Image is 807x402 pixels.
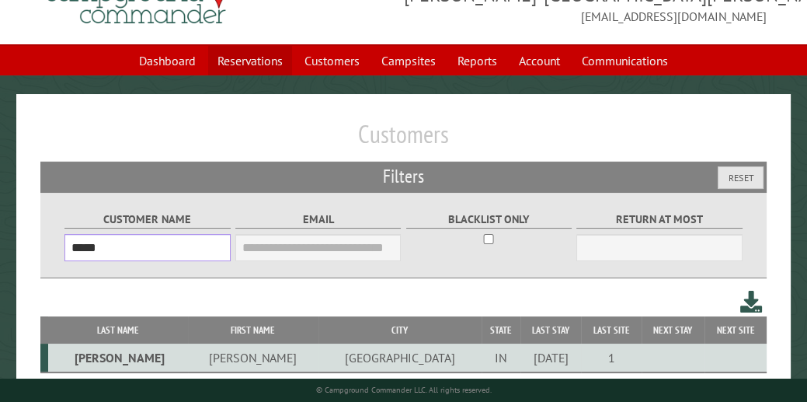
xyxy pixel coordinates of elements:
[40,119,767,162] h1: Customers
[520,316,582,344] th: Last Stay
[48,316,188,344] th: Last Name
[208,46,292,75] a: Reservations
[740,288,763,316] a: Download this customer list (.csv)
[64,211,230,229] label: Customer Name
[316,385,492,395] small: © Campground Commander LLC. All rights reserved.
[448,46,506,75] a: Reports
[48,344,188,372] td: [PERSON_NAME]
[188,344,319,372] td: [PERSON_NAME]
[572,46,677,75] a: Communications
[482,316,520,344] th: State
[523,350,579,365] div: [DATE]
[510,46,569,75] a: Account
[704,316,767,344] th: Next Site
[581,316,641,344] th: Last Site
[130,46,205,75] a: Dashboard
[718,166,764,189] button: Reset
[188,316,319,344] th: First Name
[406,211,572,229] label: Blacklist only
[318,344,481,372] td: [GEOGRAPHIC_DATA]
[295,46,369,75] a: Customers
[482,344,520,372] td: IN
[235,211,401,229] label: Email
[581,344,641,372] td: 1
[40,162,767,191] h2: Filters
[318,316,481,344] th: City
[372,46,445,75] a: Campsites
[642,316,704,344] th: Next Stay
[576,211,742,229] label: Return at most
